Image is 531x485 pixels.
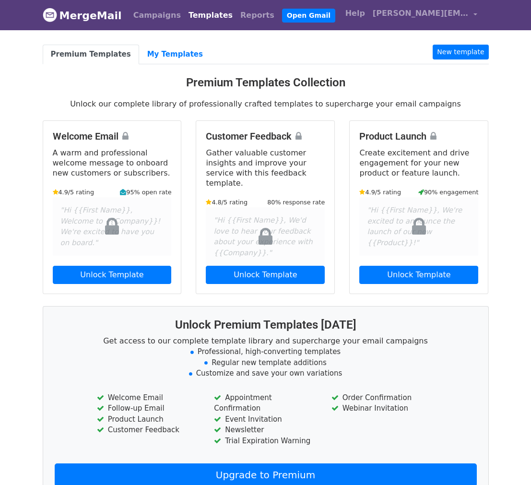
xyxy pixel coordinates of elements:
[97,425,200,436] li: Customer Feedback
[97,414,200,425] li: Product Launch
[55,346,477,357] li: Professional, high-converting templates
[43,45,139,64] a: Premium Templates
[97,403,200,414] li: Follow-up Email
[53,188,94,197] small: 4.9/5 rating
[53,148,172,178] p: A warm and professional welcome message to onboard new customers or subscribers.
[359,148,478,178] p: Create excitement and drive engagement for your new product or feature launch.
[120,188,171,197] small: 95% open rate
[55,357,477,368] li: Regular new template additions
[43,8,57,22] img: MergeMail logo
[359,266,478,284] a: Unlock Template
[130,6,185,25] a: Campaigns
[236,6,278,25] a: Reports
[53,266,172,284] a: Unlock Template
[331,403,434,414] li: Webinar Invitation
[139,45,211,64] a: My Templates
[359,130,478,142] h4: Product Launch
[185,6,236,25] a: Templates
[55,318,477,332] h3: Unlock Premium Templates [DATE]
[43,99,489,109] p: Unlock our complete library of professionally crafted templates to supercharge your email campaigns
[418,188,479,197] small: 90% engagement
[214,392,317,414] li: Appointment Confirmation
[206,198,248,207] small: 4.8/5 rating
[267,198,325,207] small: 80% response rate
[206,148,325,188] p: Gather valuable customer insights and improve your service with this feedback template.
[206,130,325,142] h4: Customer Feedback
[55,336,477,346] p: Get access to our complete template library and supercharge your email campaigns
[331,392,434,403] li: Order Confirmation
[43,5,122,25] a: MergeMail
[55,368,477,379] li: Customize and save your own variations
[43,76,489,90] h3: Premium Templates Collection
[342,4,369,23] a: Help
[97,392,200,403] li: Welcome Email
[206,207,325,266] div: "Hi {{First Name}}, We'd love to hear your feedback about your experience with {{Company}}."
[214,414,317,425] li: Event Invitation
[53,130,172,142] h4: Welcome Email
[359,197,478,256] div: "Hi {{First Name}}, We're excited to announce the launch of our new {{Product}}!"
[359,188,401,197] small: 4.9/5 rating
[214,425,317,436] li: Newsletter
[373,8,469,19] span: [PERSON_NAME][EMAIL_ADDRESS][PERSON_NAME][DOMAIN_NAME]
[214,436,317,447] li: Trial Expiration Warning
[53,197,172,256] div: "Hi {{First Name}}, Welcome to {{Company}}! We're excited to have you on board."
[282,9,335,23] a: Open Gmail
[369,4,481,26] a: [PERSON_NAME][EMAIL_ADDRESS][PERSON_NAME][DOMAIN_NAME]
[433,45,488,59] a: New template
[206,266,325,284] a: Unlock Template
